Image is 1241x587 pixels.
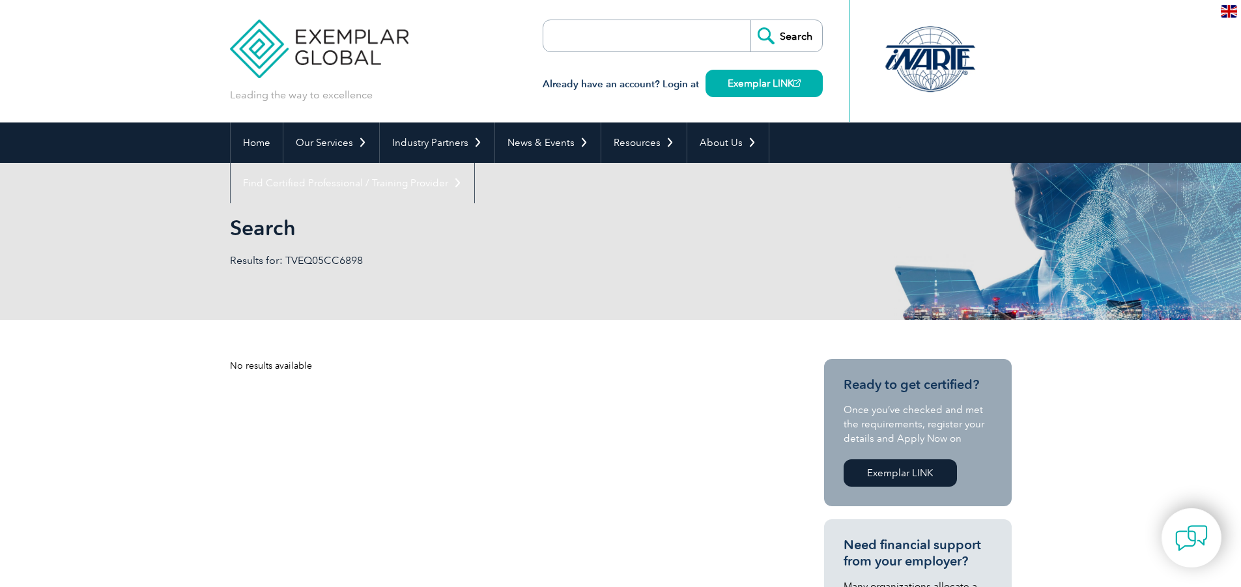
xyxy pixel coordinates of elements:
p: Once you’ve checked and met the requirements, register your details and Apply Now on [844,403,992,446]
a: Industry Partners [380,122,494,163]
h3: Ready to get certified? [844,377,992,393]
img: contact-chat.png [1175,522,1208,554]
h3: Need financial support from your employer? [844,537,992,569]
h3: Already have an account? Login at [543,76,823,93]
h1: Search [230,215,730,240]
img: open_square.png [793,79,801,87]
a: About Us [687,122,769,163]
a: Our Services [283,122,379,163]
p: Leading the way to excellence [230,88,373,102]
a: Exemplar LINK [706,70,823,97]
div: No results available [230,359,777,373]
a: Exemplar LINK [844,459,957,487]
a: Resources [601,122,687,163]
a: Home [231,122,283,163]
img: en [1221,5,1237,18]
a: Find Certified Professional / Training Provider [231,163,474,203]
p: Results for: TVEQ05CC6898 [230,253,621,268]
input: Search [750,20,822,51]
a: News & Events [495,122,601,163]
